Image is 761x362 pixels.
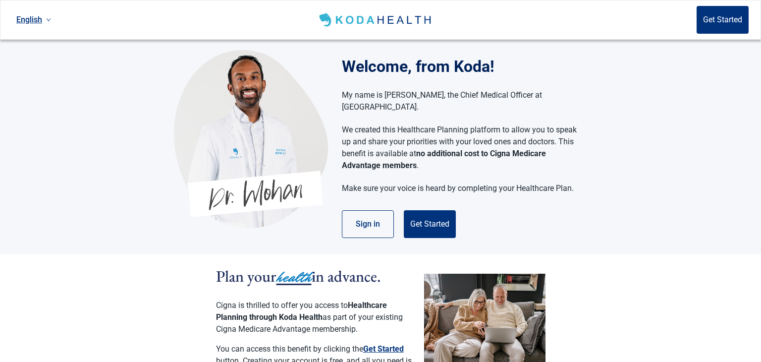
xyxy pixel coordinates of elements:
[342,89,577,113] p: My name is [PERSON_NAME], the Chief Medical Officer at [GEOGRAPHIC_DATA].
[404,210,456,238] button: Get Started
[697,6,749,34] button: Get Started
[363,343,404,355] button: Get Started
[342,182,577,194] p: Make sure your voice is heard by completing your Healthcare Plan.
[317,12,435,28] img: Koda Health
[276,266,312,288] span: health
[216,266,276,287] span: Plan your
[342,124,577,172] p: We created this Healthcare Planning platform to allow you to speak up and share your priorities w...
[12,11,55,28] a: Current language: English
[342,210,394,238] button: Sign in
[46,17,51,22] span: down
[174,50,328,228] img: Koda Health
[342,149,546,170] strong: no additional cost to Cigna Medicare Advantage members
[312,266,381,287] span: in advance.
[342,55,587,78] h1: Welcome, from Koda!
[216,301,348,310] span: Cigna is thrilled to offer you access to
